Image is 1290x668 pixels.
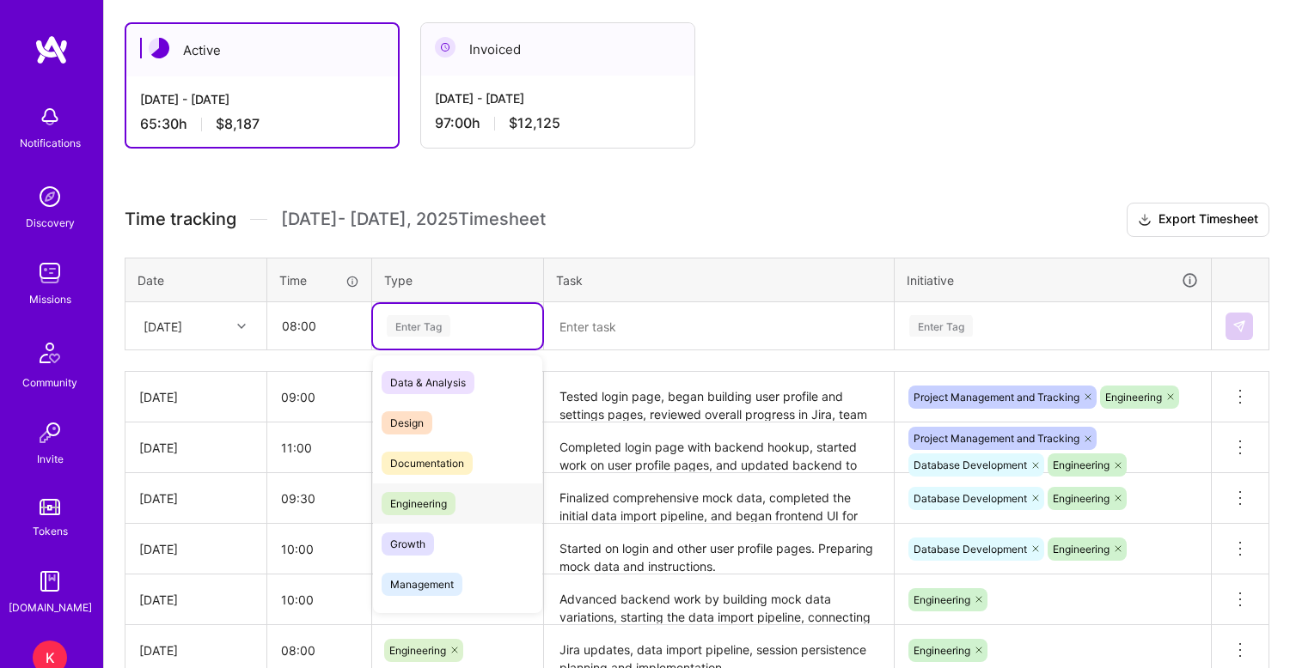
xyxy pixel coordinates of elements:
span: Engineering [389,644,446,657]
div: [DATE] [139,489,253,507]
span: Project Management and Tracking [914,432,1079,445]
div: [DATE] - [DATE] [140,90,384,108]
img: tokens [40,499,60,515]
span: Engineering [382,492,455,515]
div: Invoiced [421,23,694,76]
div: Enter Tag [387,313,450,339]
div: Discovery [26,214,75,232]
span: Engineering [1053,492,1110,505]
div: [DATE] [139,388,253,406]
span: Engineering [914,644,970,657]
div: [DATE] - [DATE] [435,89,681,107]
input: HH:MM [268,303,370,349]
div: [DATE] [139,540,253,558]
textarea: Finalized comprehensive mock data, completed the initial data import pipeline, and began frontend... [546,475,892,522]
div: Initiative [907,270,1199,290]
span: Engineering [1053,543,1110,556]
th: Type [372,258,544,302]
div: 65:30 h [140,115,384,133]
span: Database Development [914,543,1027,556]
span: Engineering [1053,458,1110,471]
textarea: Advanced backend work by building mock data variations, starting the data import pipeline, connec... [546,576,892,623]
img: bell [33,100,67,134]
img: Invite [33,416,67,450]
textarea: Started on login and other user profile pages. Preparing mock data and instructions. [546,525,892,573]
div: Active [126,24,398,76]
span: Project Management and Tracking [914,391,1079,404]
span: Growth [382,532,434,556]
div: Community [22,373,77,392]
div: [DOMAIN_NAME] [9,598,92,616]
img: discovery [33,179,67,214]
div: Enter Tag [909,313,973,339]
span: Data & Analysis [382,371,474,394]
th: Task [544,258,895,302]
span: $8,187 [216,115,260,133]
div: [DATE] [139,641,253,659]
div: Missions [29,290,71,308]
div: 97:00 h [435,114,681,132]
div: [DATE] [139,591,253,609]
div: Tokens [33,522,68,540]
div: [DATE] [139,439,253,457]
span: Documentation [382,452,473,475]
span: Engineering [1105,391,1162,404]
textarea: Completed login page with backend hookup, started work on user profile pages, and updated backend... [546,424,892,471]
img: guide book [33,564,67,598]
input: HH:MM [267,374,371,420]
div: Invite [37,450,64,468]
span: Design [382,411,432,434]
span: [DATE] - [DATE] , 2025 Timesheet [281,209,546,230]
div: [DATE] [144,317,182,335]
img: Community [29,332,70,373]
span: Management [382,573,462,596]
span: $12,125 [509,114,560,132]
input: HH:MM [267,526,371,572]
input: HH:MM [267,577,371,622]
span: Database Development [914,458,1027,471]
i: icon Download [1138,211,1152,229]
div: Time [279,271,359,289]
span: Time tracking [125,209,236,230]
input: HH:MM [267,476,371,521]
div: Notifications [20,134,81,152]
th: Date [125,258,267,302]
img: Invoiced [435,37,455,58]
span: Database Development [914,492,1027,505]
button: Export Timesheet [1127,203,1269,237]
i: icon Chevron [237,322,246,331]
img: Submit [1232,319,1246,333]
span: Engineering [914,593,970,606]
textarea: Tested login page, began building user profile and settings pages, reviewed overall progress in J... [546,373,892,421]
img: logo [34,34,69,65]
img: Active [149,38,169,58]
input: HH:MM [267,425,371,471]
img: teamwork [33,256,67,290]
